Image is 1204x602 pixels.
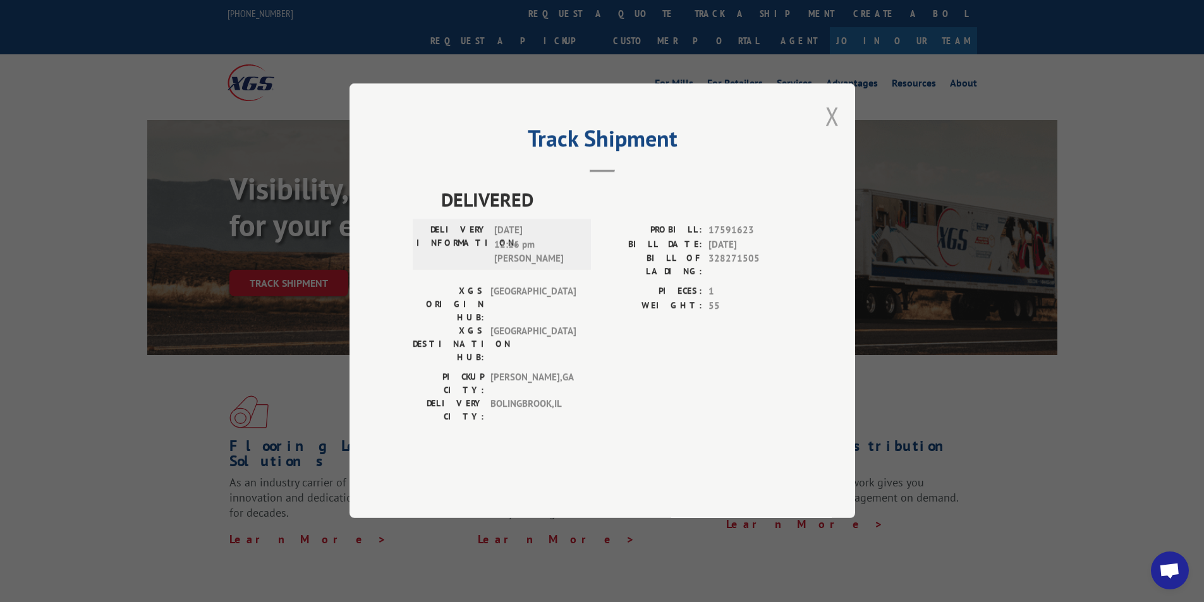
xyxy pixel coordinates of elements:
span: [DATE] [708,238,792,252]
span: DELIVERED [441,186,792,214]
label: DELIVERY INFORMATION: [417,224,488,267]
label: BILL OF LADING: [602,252,702,279]
label: XGS ORIGIN HUB: [413,285,484,325]
label: WEIGHT: [602,299,702,313]
label: PIECES: [602,285,702,299]
label: XGS DESTINATION HUB: [413,325,484,364]
button: Close modal [825,99,839,133]
span: 17591623 [708,224,792,238]
a: Open chat [1151,551,1189,589]
span: [GEOGRAPHIC_DATA] [490,285,576,325]
span: BOLINGBROOK , IL [490,397,576,424]
label: DELIVERY CITY: [413,397,484,424]
span: [GEOGRAPHIC_DATA] [490,325,576,364]
span: [PERSON_NAME] , GA [490,371,576,397]
span: 328271505 [708,252,792,279]
label: PROBILL: [602,224,702,238]
span: [DATE] 12:16 pm [PERSON_NAME] [494,224,580,267]
span: 1 [708,285,792,299]
label: PICKUP CITY: [413,371,484,397]
label: BILL DATE: [602,238,702,252]
h2: Track Shipment [413,129,792,154]
span: 55 [708,299,792,313]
